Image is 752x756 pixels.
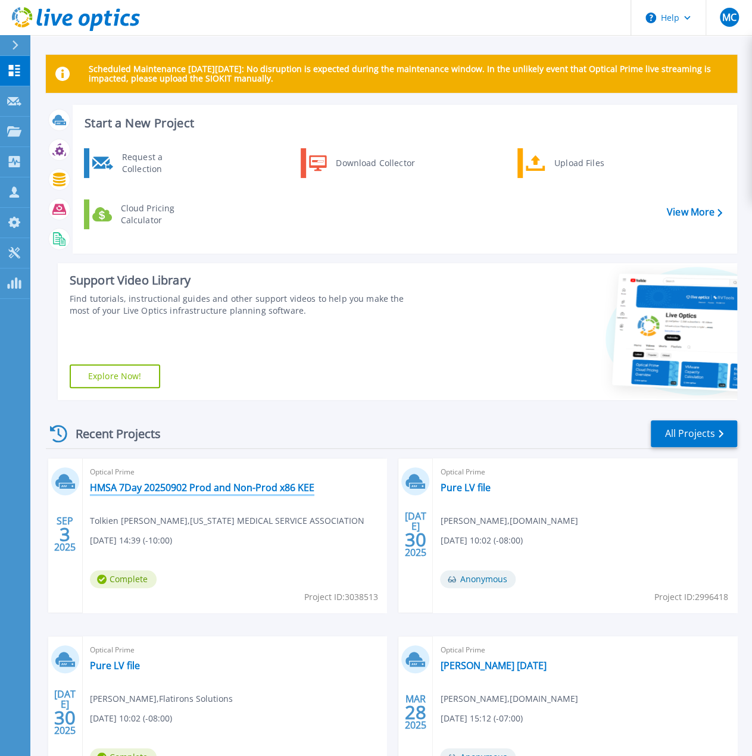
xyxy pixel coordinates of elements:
a: Cloud Pricing Calculator [84,199,206,229]
span: Anonymous [440,570,516,588]
div: [DATE] 2025 [54,691,76,734]
span: Optical Prime [90,466,380,479]
a: Pure LV file [440,482,490,493]
span: Project ID: 3038513 [304,591,377,604]
span: Tolkien [PERSON_NAME] , [US_STATE] MEDICAL SERVICE ASSOCIATION [90,514,364,527]
a: View More [667,207,722,218]
span: MC [722,13,736,22]
a: Pure LV file [90,660,140,671]
p: Scheduled Maintenance [DATE][DATE]: No disruption is expected during the maintenance window. In t... [89,64,728,83]
div: Cloud Pricing Calculator [115,202,203,226]
a: Request a Collection [84,148,206,178]
a: Download Collector [301,148,423,178]
span: Optical Prime [90,643,380,657]
span: Complete [90,570,157,588]
h3: Start a New Project [85,117,722,130]
a: [PERSON_NAME] [DATE] [440,660,546,671]
a: All Projects [651,420,737,447]
span: [PERSON_NAME] , [DOMAIN_NAME] [440,514,578,527]
div: Request a Collection [116,151,203,175]
div: SEP 2025 [54,513,76,556]
span: 3 [60,529,70,539]
div: MAR 2025 [404,691,427,734]
a: Explore Now! [70,364,160,388]
span: 30 [405,535,426,545]
span: [DATE] 10:02 (-08:00) [440,534,522,547]
span: Optical Prime [440,466,730,479]
span: [PERSON_NAME] , Flatirons Solutions [90,692,233,705]
span: [DATE] 10:02 (-08:00) [90,712,172,725]
div: Recent Projects [46,419,177,448]
span: 28 [405,707,426,717]
div: Download Collector [330,151,420,175]
span: Project ID: 2996418 [654,591,728,604]
span: [DATE] 14:39 (-10:00) [90,534,172,547]
div: [DATE] 2025 [404,513,427,556]
span: Optical Prime [440,643,730,657]
span: [DATE] 15:12 (-07:00) [440,712,522,725]
a: Upload Files [517,148,639,178]
span: [PERSON_NAME] , [DOMAIN_NAME] [440,692,578,705]
div: Upload Files [548,151,636,175]
div: Support Video Library [70,273,423,288]
span: 30 [54,713,76,723]
div: Find tutorials, instructional guides and other support videos to help you make the most of your L... [70,293,423,317]
a: HMSA 7Day 20250902 Prod and Non-Prod x86 KEE [90,482,314,493]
